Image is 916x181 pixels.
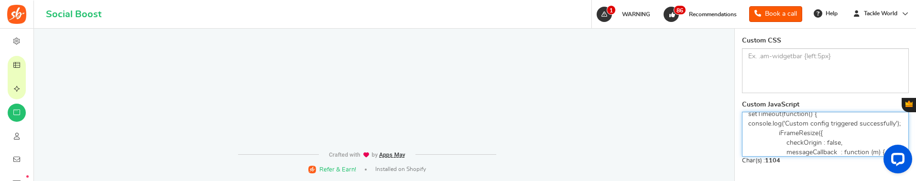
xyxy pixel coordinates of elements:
[26,175,29,178] em: New
[905,100,913,107] span: Gratisfaction
[46,9,101,20] h1: Social Boost
[823,10,838,18] span: Help
[742,158,780,164] span: Char(s) :
[810,6,842,21] a: Help
[749,6,802,22] a: Book a call
[902,98,916,112] button: Gratisfaction
[674,5,686,15] span: 86
[765,158,780,164] b: 1104
[860,10,901,18] span: Tackle World
[742,100,799,110] label: Custom JavaScript
[365,169,367,170] span: |
[607,5,616,15] span: 1
[689,11,737,17] span: Recommendations
[328,152,406,158] img: img-footer.webp
[375,165,426,173] span: Installed on Shopify
[7,5,26,24] img: Social Boost
[876,141,916,181] iframe: LiveChat chat widget
[622,11,650,17] span: WARNING
[742,36,781,46] label: Custom CSS
[596,7,655,22] a: 1 WARNING
[308,165,356,174] a: Refer & Earn!
[663,7,742,22] a: 86 Recommendations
